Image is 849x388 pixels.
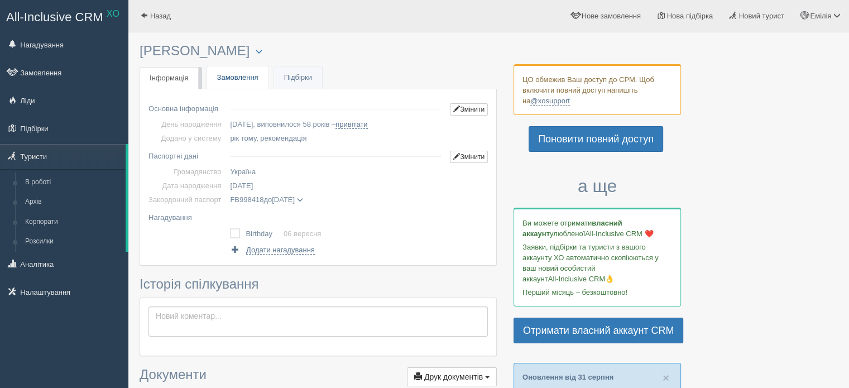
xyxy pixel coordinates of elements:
[226,165,445,179] td: Україна
[810,12,831,20] span: Емілія
[230,195,303,204] span: до
[207,66,268,89] a: Замовлення
[150,74,189,82] span: Інформація
[6,10,103,24] span: All-Inclusive CRM
[548,275,615,283] span: All-Inclusive CRM👌
[1,1,128,31] a: All-Inclusive CRM XO
[274,66,322,89] a: Підбірки
[148,179,226,193] td: Дата народження
[107,9,119,18] sup: XO
[450,103,488,116] a: Змінити
[739,12,784,20] span: Новий турист
[20,192,126,212] a: Архів
[230,181,253,190] span: [DATE]
[148,98,226,117] td: Основна інформація
[140,67,199,90] a: Інформація
[522,242,672,284] p: Заявки, підбірки та туристи з вашого аккаунту ХО автоматично скопіюються у ваш новий особистий ак...
[663,372,669,384] button: Close
[284,229,321,238] a: 06 вересня
[148,207,226,224] td: Нагадування
[140,367,497,386] h3: Документи
[148,145,226,165] td: Паспортні дані
[230,195,263,204] span: FB998418
[529,126,663,152] a: Поновити повний доступ
[514,176,681,196] h3: а ще
[522,287,672,298] p: Перший місяць – безкоштовно!
[246,226,284,242] td: Birthday
[522,218,672,239] p: Ви можете отримати улюбленої
[514,64,681,115] div: ЦО обмежив Ваш доступ до СРМ. Щоб включити повний доступ напишіть на
[246,246,315,255] span: Додати нагадування
[522,219,622,238] b: власний аккаунт
[272,195,295,204] span: [DATE]
[582,12,641,20] span: Нове замовлення
[230,245,314,255] a: Додати нагадування
[148,131,226,145] td: Додано у систему
[148,165,226,179] td: Громадянство
[663,371,669,384] span: ×
[20,232,126,252] a: Розсилки
[140,44,497,59] h3: [PERSON_NAME]
[424,372,483,381] span: Друк документів
[150,12,171,20] span: Назад
[148,117,226,131] td: День народження
[407,367,497,386] button: Друк документів
[667,12,713,20] span: Нова підбірка
[230,134,256,142] span: рік тому
[140,277,497,291] h3: Історія спілкування
[226,131,445,145] td: , рекомендація
[20,212,126,232] a: Корпорати
[530,97,569,106] a: @xosupport
[335,120,367,129] a: привітати
[522,373,613,381] a: Оновлення від 31 серпня
[450,151,488,163] a: Змінити
[585,229,653,238] span: All-Inclusive CRM ❤️
[514,318,683,343] a: Отримати власний аккаунт CRM
[226,117,445,131] td: [DATE], виповнилося 58 років –
[148,193,226,207] td: Закордонний паспорт
[20,173,126,193] a: В роботі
